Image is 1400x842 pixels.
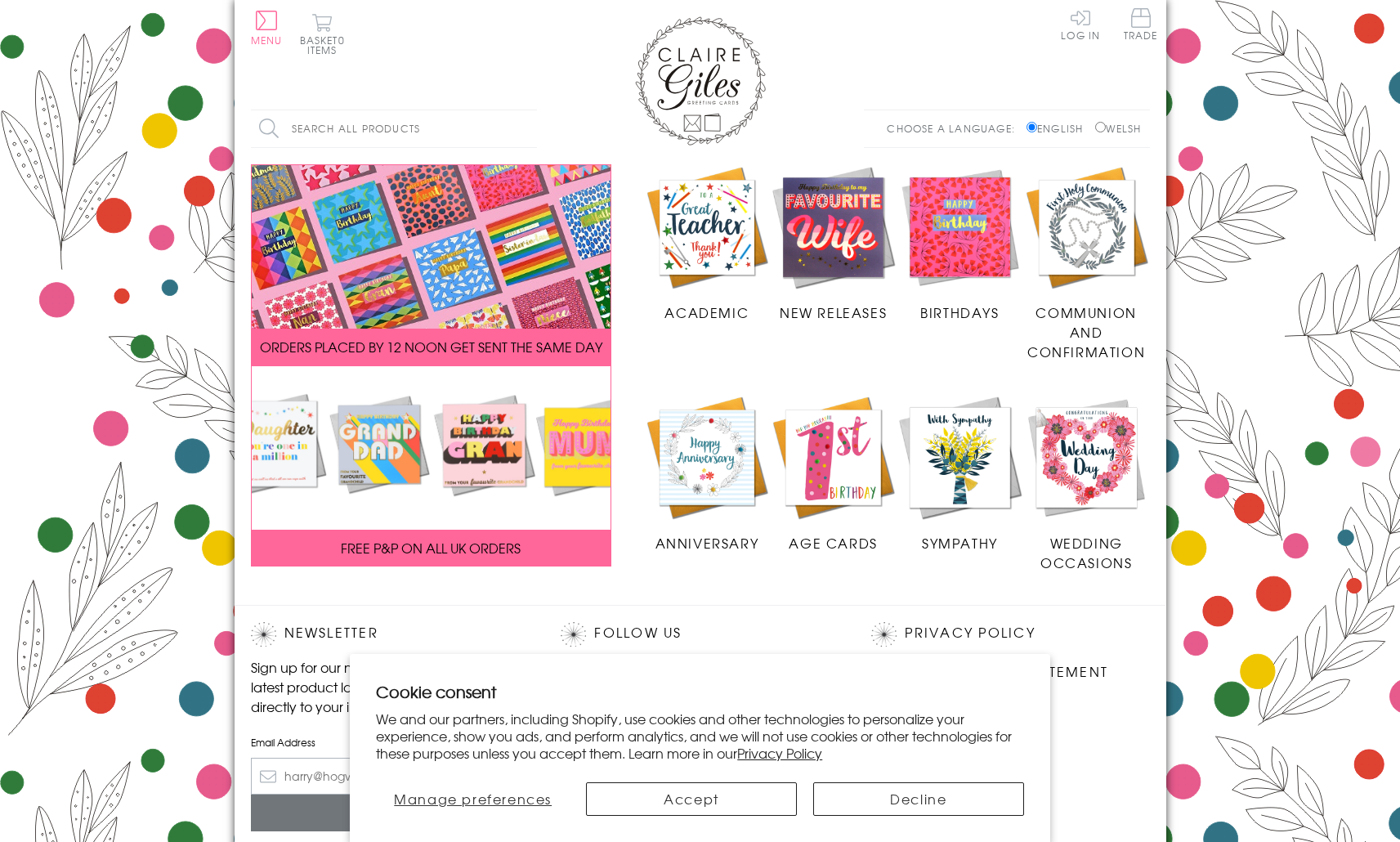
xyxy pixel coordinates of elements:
a: Academic [644,164,771,323]
input: English [1027,122,1037,132]
label: Email Address [251,735,529,750]
a: Wedding Occasions [1023,394,1150,572]
a: Anniversary [644,394,771,553]
span: Trade [1124,8,1158,40]
span: FREE P&P ON ALL UK ORDERS [341,538,521,558]
span: Age Cards [789,533,877,553]
a: Trade [1124,8,1158,43]
button: Manage preferences [376,782,570,816]
span: Sympathy [922,533,998,553]
a: Age Cards [770,394,897,553]
span: Manage preferences [394,789,552,808]
img: Claire Giles Greetings Cards [635,16,766,146]
button: Decline [813,782,1024,816]
a: Privacy Policy [905,622,1035,644]
label: English [1027,121,1091,136]
span: Academic [664,302,749,322]
p: Choose a language: [887,121,1023,136]
h2: Newsletter [251,622,529,647]
span: ORDERS PLACED BY 12 NOON GET SENT THE SAME DAY [260,337,602,356]
span: New Releases [780,302,887,322]
button: Accept [586,782,797,816]
input: Subscribe [251,795,529,831]
span: Wedding Occasions [1040,533,1132,572]
button: Menu [251,11,283,45]
a: New Releases [770,164,897,323]
a: Communion and Confirmation [1023,164,1150,362]
p: We and our partners, including Shopify, use cookies and other technologies to personalize your ex... [376,710,1024,761]
input: Welsh [1095,122,1106,132]
span: Anniversary [655,533,759,553]
a: Privacy Policy [737,743,822,763]
h2: Follow Us [561,622,839,647]
input: Search all products [251,110,537,147]
span: 0 items [307,33,345,57]
input: harry@hogwarts.edu [251,758,529,795]
h2: Cookie consent [376,680,1024,703]
span: Communion and Confirmation [1027,302,1145,361]
span: Birthdays [920,302,999,322]
a: Birthdays [897,164,1023,323]
a: Sympathy [897,394,1023,553]
p: Sign up for our newsletter to receive the latest product launches, news and offers directly to yo... [251,657,529,716]
a: Log In [1061,8,1100,40]
label: Welsh [1095,121,1142,136]
span: Menu [251,33,283,47]
button: Basket0 items [300,13,345,55]
input: Search [521,110,537,147]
